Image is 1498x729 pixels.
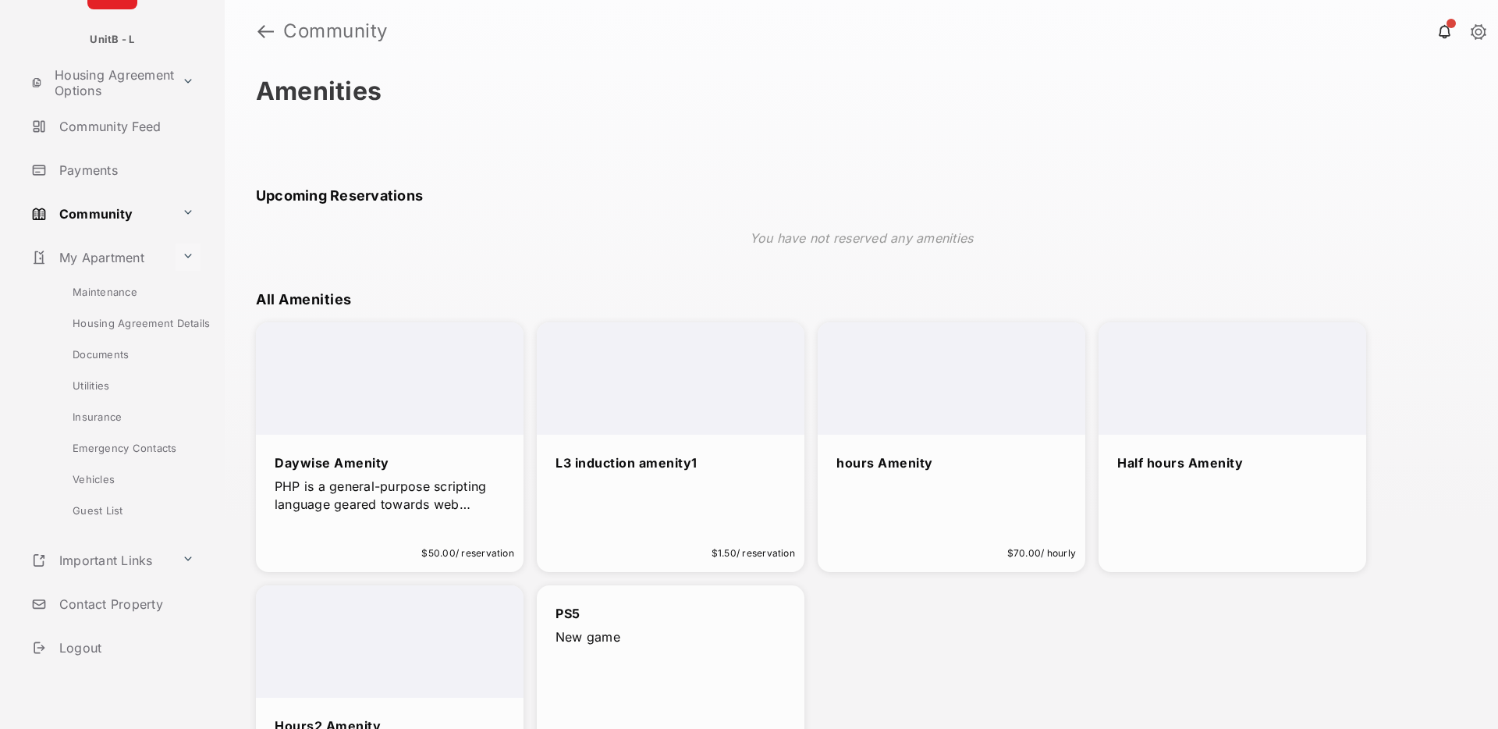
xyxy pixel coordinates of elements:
[256,289,1467,310] div: All Amenities
[29,432,225,464] a: Emergency Contacts
[275,478,505,513] p: PHP is a general-purpose scripting language geared towards web development. It was originally cre...
[29,495,225,535] a: Guest List
[29,339,225,370] a: Documents
[25,239,176,276] a: My Apartment
[25,151,225,189] a: Payments
[275,453,505,473] div: Daywise Amenity
[750,229,974,247] p: You have not reserved any amenities
[283,22,388,41] strong: Community
[25,276,225,535] div: My Apartment
[25,542,176,579] a: Important Links
[25,585,225,623] a: Contact Property
[90,32,134,48] p: UnitB - L
[29,276,225,308] a: Maintenance
[29,308,225,339] a: Housing Agreement Details
[25,108,225,145] a: Community Feed
[25,64,176,101] a: Housing Agreement Options
[712,544,795,563] div: $1.50 / reservation
[256,187,1467,204] div: Upcoming Reservations
[556,453,786,473] div: L3 induction amenity1
[421,544,514,563] div: $50.00 / reservation
[29,401,225,432] a: Insurance
[1117,453,1347,473] div: Half hours Amenity
[25,195,176,233] a: Community
[1007,544,1076,563] div: $70.00 / hourly
[29,464,225,495] a: Vehicles
[29,370,225,401] a: Utilities
[556,604,786,624] div: PS5
[556,628,786,645] p: New game
[836,453,1067,473] div: hours Amenity
[256,76,382,106] h1: Amenities
[25,629,225,667] a: Logout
